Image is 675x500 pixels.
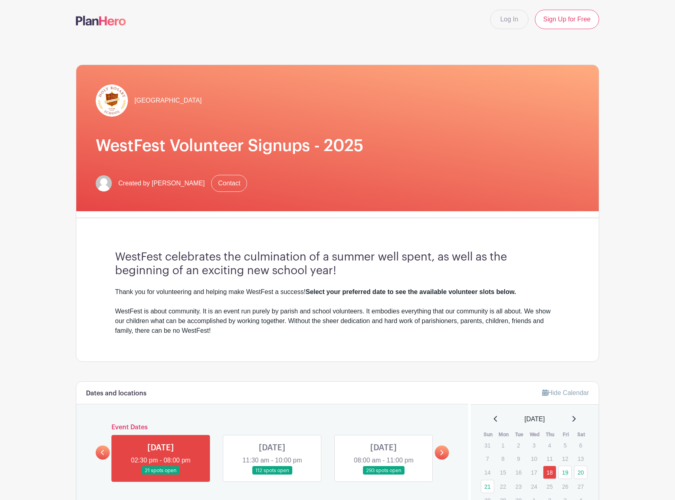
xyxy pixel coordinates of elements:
[527,452,541,465] p: 10
[558,431,574,439] th: Fri
[306,288,516,295] strong: Select your preferred date to see the available volunteer slots below.
[512,480,525,493] p: 23
[110,424,435,431] h6: Event Dates
[96,175,112,191] img: default-ce2991bfa6775e67f084385cd625a349d9dcbb7a52a09fb2fda1e96e2d18dcdb.png
[527,480,541,493] p: 24
[76,16,126,25] img: logo-507f7623f17ff9eddc593b1ce0a138ce2505c220e1c5a4e2b4648c50719b7d32.svg
[535,10,599,29] a: Sign Up for Free
[115,307,560,336] div: WestFest is about community. It is an event run purely by parish and school volunteers. It embodi...
[496,439,509,452] p: 1
[511,431,527,439] th: Tue
[211,175,247,192] a: Contact
[115,287,560,297] div: Thank you for volunteering and helping make WestFest a success!
[558,466,572,479] a: 19
[543,480,556,493] p: 25
[481,480,494,493] a: 21
[574,452,587,465] p: 13
[543,452,556,465] p: 11
[558,452,572,465] p: 12
[574,431,589,439] th: Sat
[512,466,525,479] p: 16
[96,84,128,117] img: hr-logo-circle.png
[574,439,587,452] p: 6
[524,414,545,424] span: [DATE]
[512,452,525,465] p: 9
[96,136,579,155] h1: WestFest Volunteer Signups - 2025
[118,179,205,188] span: Created by [PERSON_NAME]
[558,480,572,493] p: 26
[481,452,494,465] p: 7
[543,439,556,452] p: 4
[496,466,509,479] p: 15
[527,466,541,479] p: 17
[527,431,543,439] th: Wed
[490,10,528,29] a: Log In
[574,480,587,493] p: 27
[134,96,202,105] span: [GEOGRAPHIC_DATA]
[542,389,589,396] a: Hide Calendar
[480,431,496,439] th: Sun
[543,431,558,439] th: Thu
[527,439,541,452] p: 3
[86,390,147,397] h6: Dates and locations
[543,466,556,479] a: 18
[496,452,509,465] p: 8
[496,480,509,493] p: 22
[558,439,572,452] p: 5
[512,439,525,452] p: 2
[574,466,587,479] a: 20
[115,250,560,277] h3: WestFest celebrates the culmination of a summer well spent, as well as the beginning of an exciti...
[481,439,494,452] p: 31
[481,466,494,479] p: 14
[496,431,511,439] th: Mon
